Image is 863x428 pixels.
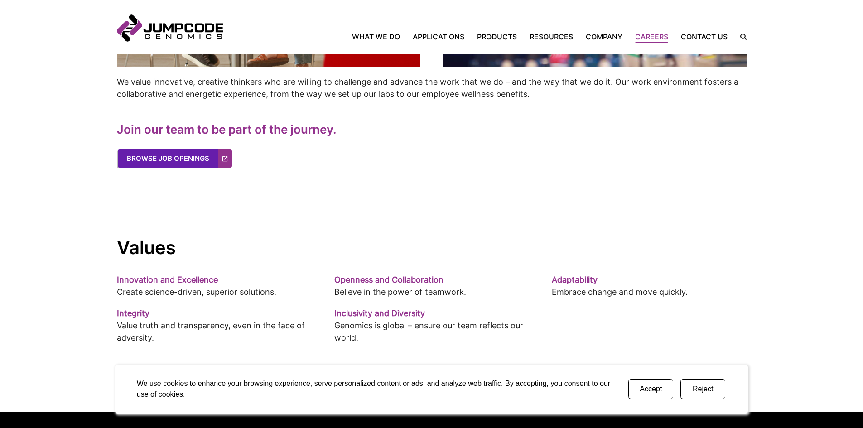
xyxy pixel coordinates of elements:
a: What We Do [352,31,406,42]
a: Applications [406,31,471,42]
nav: Primary Navigation [223,31,734,42]
a: Resources [523,31,579,42]
button: Accept [628,379,673,399]
strong: Openness and Collaboration [334,275,444,284]
p: Believe in the power of teamwork. [334,286,529,298]
a: Careers [629,31,675,42]
strong: Adaptability [552,275,598,284]
p: We value innovative, creative thinkers who are willing to challenge and advance the work that we ... [117,76,747,100]
strong: Innovation and Excellence [117,275,218,284]
a: Company [579,31,629,42]
span: We use cookies to enhance your browsing experience, serve personalized content or ads, and analyz... [137,380,610,398]
a: Browse Job Openings [118,149,232,168]
p: Create science-driven, superior solutions. [117,286,312,298]
button: Reject [680,379,725,399]
strong: Integrity [117,308,149,318]
label: Search the site. [734,34,747,40]
a: Contact Us [675,31,734,42]
h2: Values [117,236,747,259]
strong: Inclusivity and Diversity [334,308,425,318]
p: Embrace change and move quickly. [552,286,747,298]
strong: Join our team to be part of the journey. [117,122,337,136]
a: Products [471,31,523,42]
p: Genomics is global – ensure our team reflects our world. [334,319,529,344]
p: Value truth and transparency, even in the face of adversity. [117,319,312,344]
